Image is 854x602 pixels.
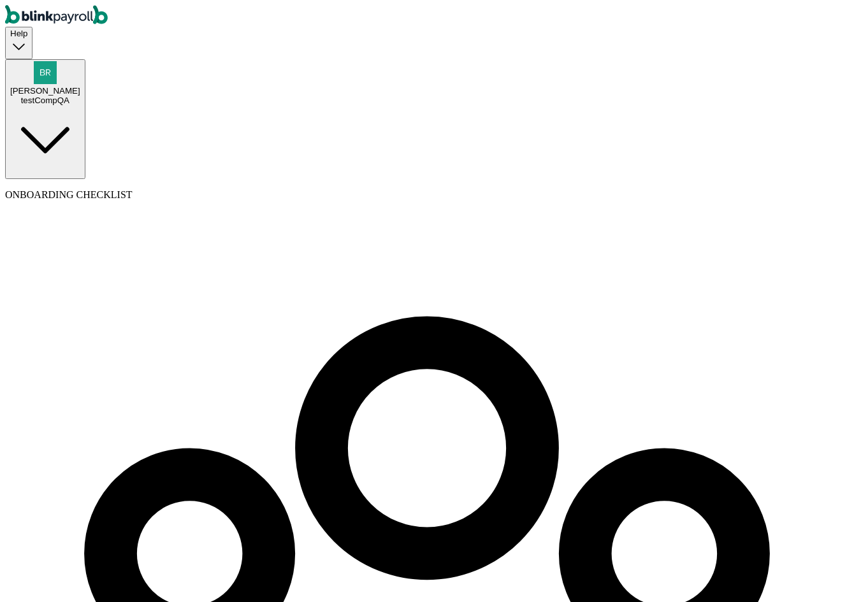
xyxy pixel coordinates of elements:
[5,5,849,27] nav: Global
[5,27,33,59] button: Help
[5,189,849,201] p: ONBOARDING CHECKLIST
[10,29,27,38] span: Help
[10,86,80,96] span: [PERSON_NAME]
[5,59,85,179] button: [PERSON_NAME]testCompQA
[10,96,80,105] div: testCompQA
[790,541,854,602] iframe: Chat Widget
